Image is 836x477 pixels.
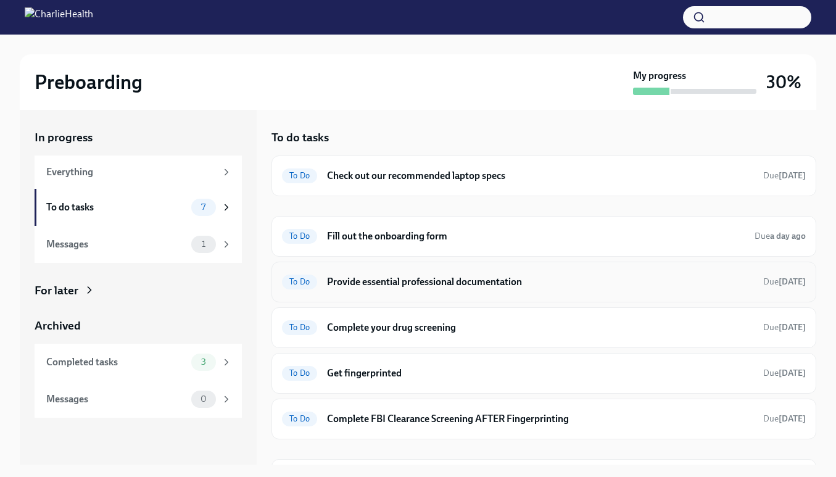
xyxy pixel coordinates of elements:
[763,413,806,424] span: Due
[766,71,801,93] h3: 30%
[282,171,317,180] span: To Do
[327,412,753,426] h6: Complete FBI Clearance Screening AFTER Fingerprinting
[46,165,216,179] div: Everything
[755,230,806,242] span: September 4th, 2025 08:00
[282,272,806,292] a: To DoProvide essential professional documentationDue[DATE]
[271,130,329,146] h5: To do tasks
[763,368,806,378] span: Due
[35,189,242,226] a: To do tasks7
[282,226,806,246] a: To DoFill out the onboarding formDuea day ago
[763,170,806,181] span: September 6th, 2025 08:00
[282,323,317,332] span: To Do
[282,277,317,286] span: To Do
[35,344,242,381] a: Completed tasks3
[282,368,317,378] span: To Do
[194,357,213,367] span: 3
[35,381,242,418] a: Messages0
[282,363,806,383] a: To DoGet fingerprintedDue[DATE]
[35,70,143,94] h2: Preboarding
[779,322,806,333] strong: [DATE]
[755,231,806,241] span: Due
[327,275,753,289] h6: Provide essential professional documentation
[35,156,242,189] a: Everything
[770,231,806,241] strong: a day ago
[327,367,753,380] h6: Get fingerprinted
[763,276,806,287] span: Due
[779,170,806,181] strong: [DATE]
[35,283,78,299] div: For later
[46,238,186,251] div: Messages
[327,230,745,243] h6: Fill out the onboarding form
[763,276,806,288] span: September 8th, 2025 08:00
[46,355,186,369] div: Completed tasks
[46,392,186,406] div: Messages
[46,201,186,214] div: To do tasks
[35,130,242,146] a: In progress
[35,226,242,263] a: Messages1
[779,368,806,378] strong: [DATE]
[763,413,806,425] span: September 9th, 2025 08:00
[282,166,806,186] a: To DoCheck out our recommended laptop specsDue[DATE]
[282,231,317,241] span: To Do
[194,202,213,212] span: 7
[282,414,317,423] span: To Do
[194,239,213,249] span: 1
[763,170,806,181] span: Due
[35,283,242,299] a: For later
[282,409,806,429] a: To DoComplete FBI Clearance Screening AFTER FingerprintingDue[DATE]
[25,7,93,27] img: CharlieHealth
[35,318,242,334] a: Archived
[327,169,753,183] h6: Check out our recommended laptop specs
[327,321,753,334] h6: Complete your drug screening
[779,413,806,424] strong: [DATE]
[763,367,806,379] span: September 6th, 2025 08:00
[282,318,806,338] a: To DoComplete your drug screeningDue[DATE]
[633,69,686,83] strong: My progress
[763,322,806,333] span: Due
[193,394,214,404] span: 0
[763,321,806,333] span: September 6th, 2025 08:00
[779,276,806,287] strong: [DATE]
